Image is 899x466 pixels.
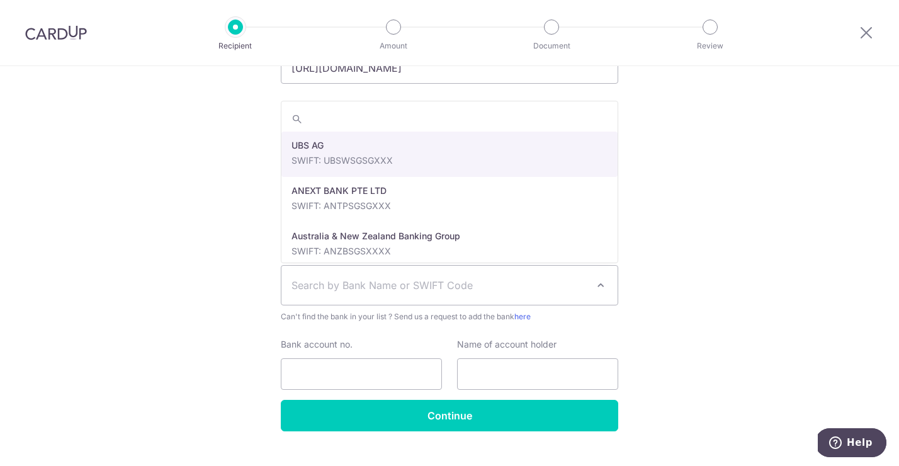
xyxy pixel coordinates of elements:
span: Search by Bank Name or SWIFT Code [291,278,587,293]
img: CardUp [25,25,87,40]
p: Australia & New Zealand Banking Group [291,230,608,242]
p: Review [664,40,757,52]
iframe: Opens a widget where you can find more information [818,428,886,460]
p: UBS AG [291,139,608,152]
a: here [514,312,531,321]
label: Name of account holder [457,338,557,351]
span: Help [29,9,55,20]
span: Can't find the bank in your list ? Send us a request to add the bank [281,310,618,323]
p: SWIFT: UBSWSGSGXXX [291,154,608,167]
p: Document [505,40,598,52]
label: Bank account no. [281,338,353,351]
input: Continue [281,400,618,431]
p: Amount [347,40,440,52]
p: ANEXT BANK PTE LTD [291,185,608,197]
p: Recipient [189,40,282,52]
p: SWIFT: ANTPSGSGXXX [291,200,608,212]
p: SWIFT: ANZBSGSXXXX [291,245,608,258]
